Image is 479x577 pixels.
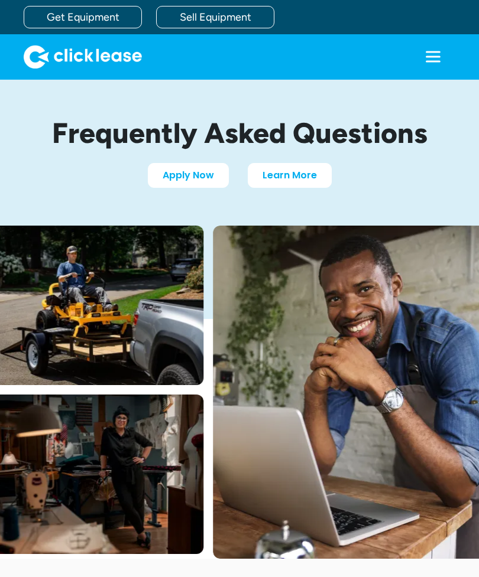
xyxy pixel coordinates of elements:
[24,45,142,69] a: home
[248,163,332,188] a: Learn More
[24,45,142,69] img: Clicklease logo
[24,6,142,28] a: Get Equipment
[148,163,229,188] a: Apply Now
[156,6,274,28] a: Sell Equipment
[410,34,455,79] div: menu
[24,118,455,149] h1: Frequently Asked Questions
